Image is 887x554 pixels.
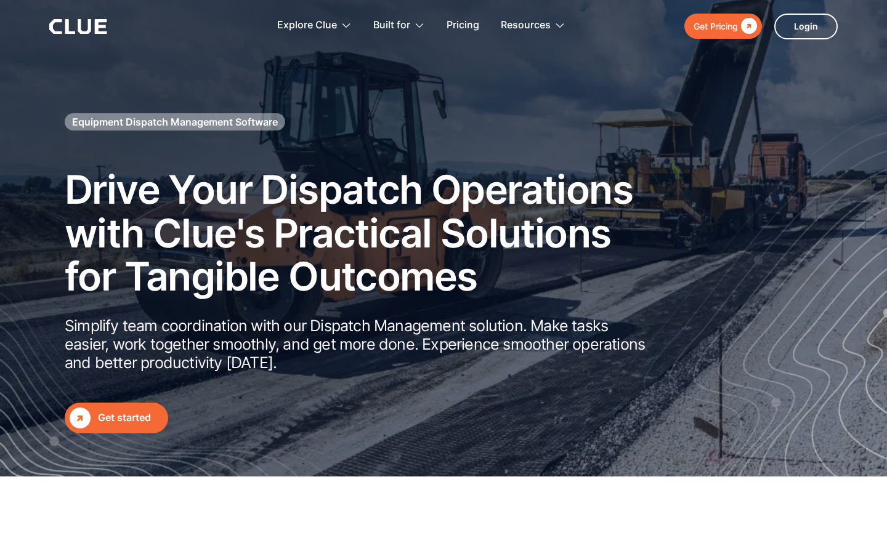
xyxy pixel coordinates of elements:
[98,410,163,425] div: Get started
[501,6,551,45] div: Resources
[65,316,650,372] p: Simplify team coordination with our Dispatch Management solution. Make tasks easier, work togethe...
[277,6,352,45] div: Explore Clue
[373,6,425,45] div: Built for
[447,6,479,45] a: Pricing
[774,14,838,39] a: Login
[70,407,91,428] div: 
[72,115,278,129] h1: Equipment Dispatch Management Software
[373,6,410,45] div: Built for
[684,14,762,39] a: Get Pricing
[738,18,757,34] div: 
[65,403,168,433] a: Get started
[694,18,738,34] div: Get Pricing
[501,6,565,45] div: Resources
[65,168,650,298] h2: Drive Your Dispatch Operations with Clue's Practical Solutions for Tangible Outcomes
[277,6,337,45] div: Explore Clue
